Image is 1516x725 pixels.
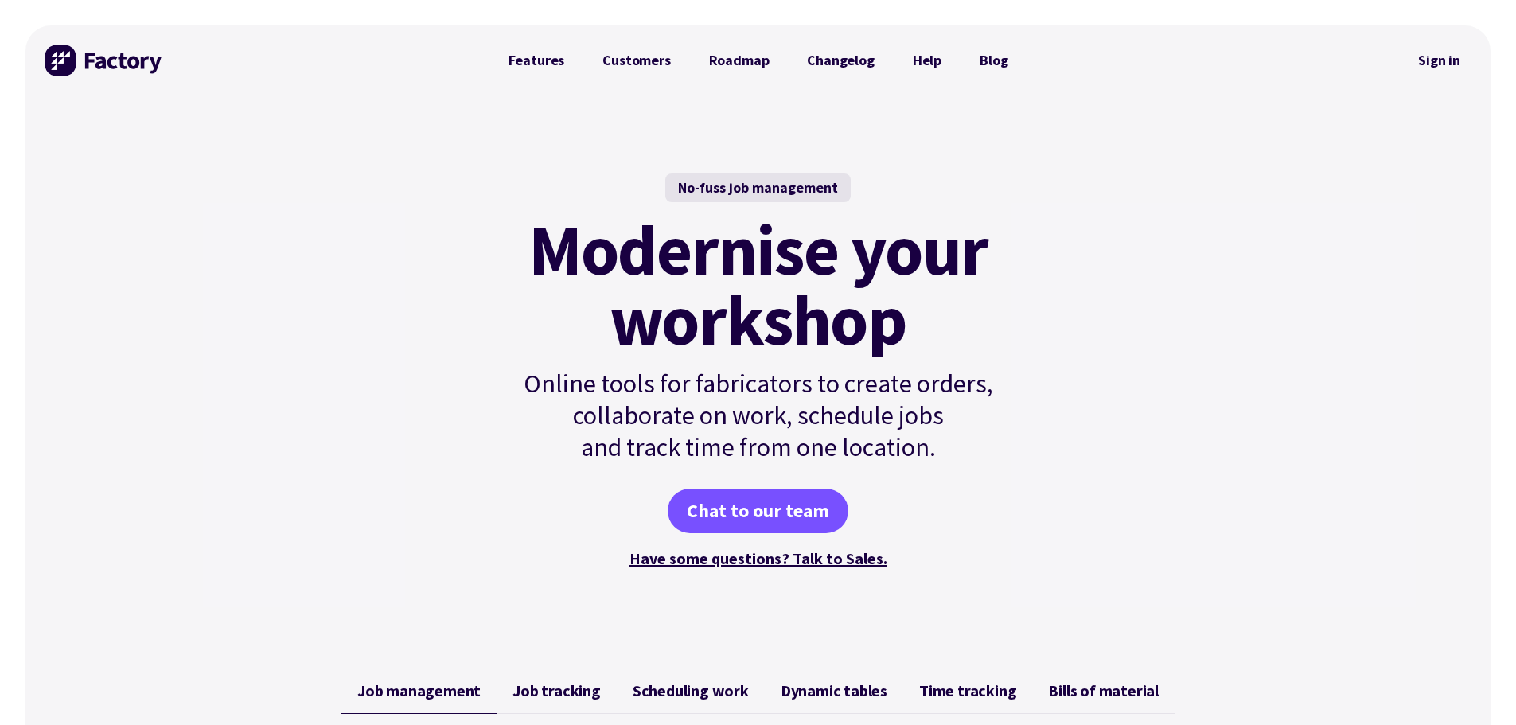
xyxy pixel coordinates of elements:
span: Dynamic tables [781,681,887,700]
a: Customers [583,45,689,76]
mark: Modernise your workshop [528,215,988,355]
a: Have some questions? Talk to Sales. [629,548,887,568]
a: Help [894,45,961,76]
span: Time tracking [919,681,1016,700]
iframe: Chat Widget [1436,649,1516,725]
img: Factory [45,45,164,76]
nav: Primary Navigation [489,45,1027,76]
a: Blog [961,45,1027,76]
a: Sign in [1407,42,1471,79]
nav: Secondary Navigation [1407,42,1471,79]
a: Changelog [788,45,893,76]
div: No-fuss job management [665,173,851,202]
span: Job tracking [512,681,601,700]
span: Bills of material [1048,681,1159,700]
span: Job management [357,681,481,700]
a: Features [489,45,584,76]
p: Online tools for fabricators to create orders, collaborate on work, schedule jobs and track time ... [489,368,1027,463]
a: Chat to our team [668,489,848,533]
span: Scheduling work [633,681,749,700]
a: Roadmap [690,45,789,76]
